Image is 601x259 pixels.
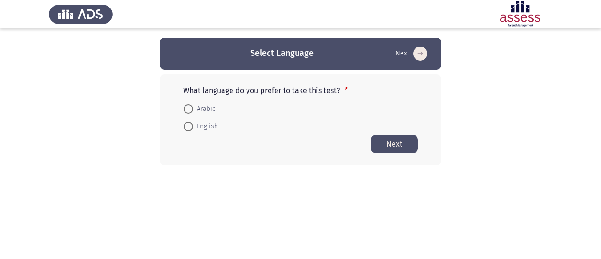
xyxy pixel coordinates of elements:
button: Start assessment [393,46,430,61]
p: What language do you prefer to take this test? [183,86,418,95]
h3: Select Language [250,47,314,59]
button: Start assessment [371,135,418,153]
img: Assess Talent Management logo [49,1,113,27]
span: Arabic [193,103,216,115]
img: Assessment logo of ASSESS Focus 4 Module Assessment (EN/AR) (Basic - IB) [488,1,552,27]
span: English [193,121,218,132]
